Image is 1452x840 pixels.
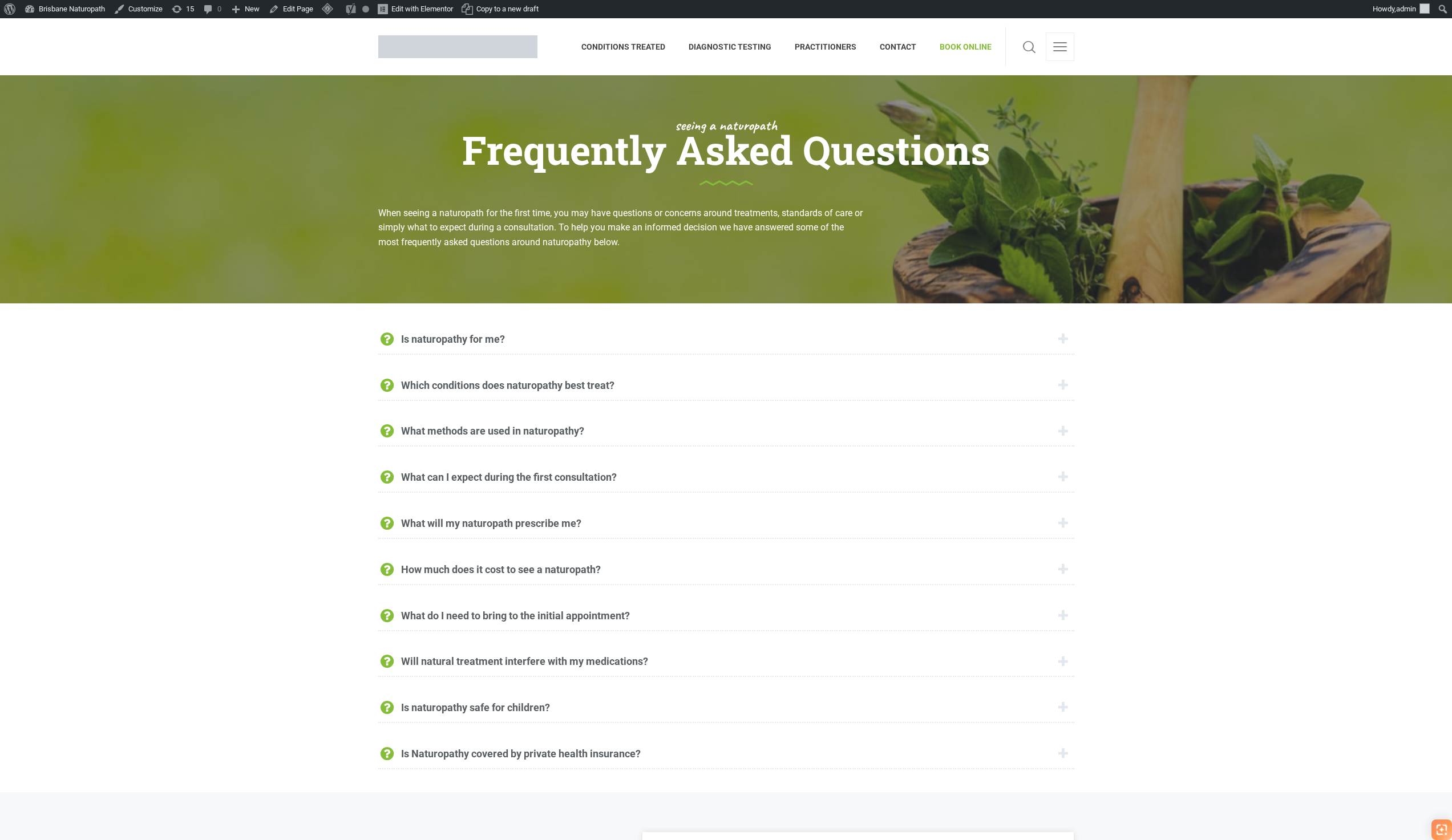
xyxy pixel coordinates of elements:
[581,27,677,67] a: CONDITIONS TREATED
[378,517,581,532] div: What will my naturopath prescribe me?
[783,27,868,67] a: PRACTITIONERS
[378,332,505,348] div: Is naturopathy for me?
[378,655,648,670] div: Will natural treatment interfere with my medications?
[783,38,868,56] span: PRACTITIONERS
[677,27,783,67] a: DIAGNOSTIC TESTING
[378,563,601,578] div: How much does it cost to see a naturopath?
[868,38,928,56] span: CONTACT
[581,38,677,56] span: CONDITIONS TREATED
[378,35,537,58] img: Brisbane Naturopath
[378,747,641,762] div: Is Naturopathy covered by private health insurance?
[1396,5,1416,13] span: admin
[675,118,777,133] span: seeing a naturopath
[928,38,992,56] span: BOOK ONLINE
[378,206,865,250] p: When seeing a naturopath for the first time, you may have questions or concerns around treatments...
[868,27,928,67] a: CONTACT
[378,701,550,716] div: Is naturopathy safe for children?
[378,379,614,394] div: Which conditions does naturopathy best treat?
[378,424,584,440] div: What methods are used in naturopathy?
[378,27,537,67] a: Brisbane Naturopath
[1020,33,1039,61] a: Search
[462,134,990,185] h1: Frequently Asked Questions
[378,470,617,486] div: What can I expect during the first consultation?
[928,27,992,67] a: BOOK ONLINE
[677,38,783,56] span: DIAGNOSTIC TESTING
[378,609,630,624] div: What do I need to bring to the initial appointment?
